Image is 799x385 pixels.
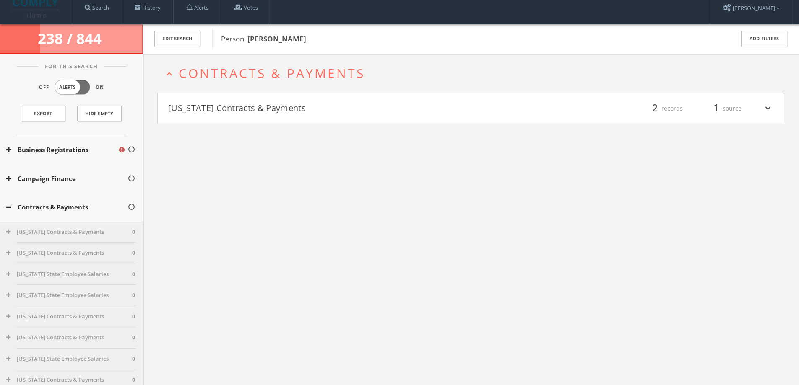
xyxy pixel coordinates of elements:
button: Edit Search [154,31,200,47]
span: 2 [648,101,661,116]
div: records [632,101,683,116]
span: On [96,84,104,91]
span: 1 [710,101,723,116]
div: source [691,101,742,116]
button: [US_STATE] Contracts & Payments [6,313,132,321]
button: [US_STATE] Contracts & Payments [168,101,471,116]
span: 0 [132,355,135,363]
button: [US_STATE] State Employee Salaries [6,270,132,279]
span: 0 [132,228,135,236]
span: For This Search [39,62,104,71]
button: [US_STATE] Contracts & Payments [6,249,132,257]
span: 0 [132,376,135,384]
span: 0 [132,291,135,300]
button: expand_lessContracts & Payments [164,66,784,80]
button: [US_STATE] State Employee Salaries [6,291,132,300]
a: Export [21,106,65,121]
i: expand_more [763,101,773,116]
button: Hide Empty [77,106,122,121]
span: 0 [132,270,135,279]
span: 0 [132,333,135,342]
button: Add Filters [741,31,787,47]
button: Business Registrations [6,145,118,155]
b: [PERSON_NAME] [247,34,306,44]
button: [US_STATE] Contracts & Payments [6,228,132,236]
button: [US_STATE] State Employee Salaries [6,355,132,363]
span: 0 [132,313,135,321]
span: 238 / 844 [38,28,105,48]
span: 0 [132,249,135,257]
span: Contracts & Payments [179,65,365,82]
i: expand_less [164,68,175,80]
button: Contracts & Payments [6,202,128,212]
span: Person [221,34,306,44]
button: [US_STATE] Contracts & Payments [6,333,132,342]
span: Off [39,84,49,91]
button: [US_STATE] Contracts & Payments [6,376,132,384]
button: Campaign Finance [6,174,128,183]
